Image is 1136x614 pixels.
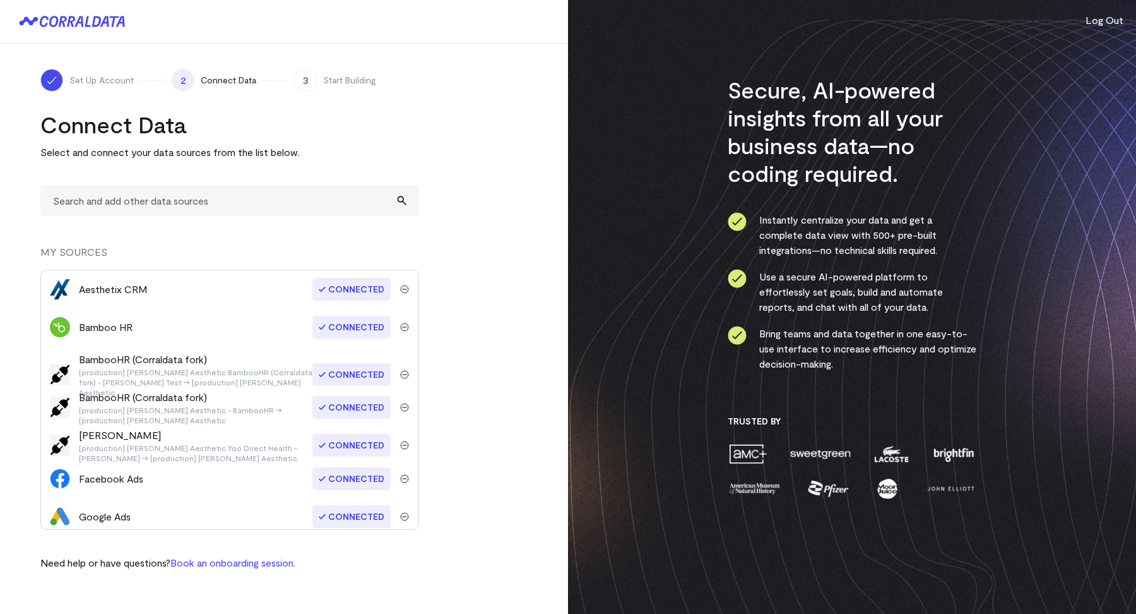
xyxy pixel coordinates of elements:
[312,278,391,301] span: Connected
[400,323,409,332] img: trash-40e54a27.svg
[201,74,256,87] span: Connect Data
[728,269,747,288] img: ico-check-circle-4b19435c.svg
[40,555,295,570] p: Need help or have questions?
[79,367,314,397] p: [production] [PERSON_NAME] Aesthetic BambooHR (Corraldata fork) - [PERSON_NAME] Test → [productio...
[312,363,391,386] span: Connected
[50,397,70,418] img: default-f74cbd8b.png
[925,478,976,500] img: john-elliott-25751c40.png
[79,471,143,486] div: Facebook Ads
[79,352,314,397] div: BambooHR (Corraldata fork)
[728,326,747,345] img: ico-check-circle-4b19435c.svg
[875,478,900,500] img: moon-juice-c312e729.png
[728,416,977,427] h3: Trusted By
[400,512,409,521] img: trash-40e54a27.svg
[728,478,782,500] img: amnh-5afada46.png
[45,74,58,87] img: ico-check-white-5ff98cb1.svg
[294,69,317,92] span: 3
[312,316,391,339] span: Connected
[1086,13,1123,28] button: Log Out
[728,76,977,187] h3: Secure, AI-powered insights from all your business data—no coding required.
[79,320,133,335] div: Bamboo HR
[400,285,409,294] img: trash-40e54a27.svg
[312,467,391,490] span: Connected
[400,441,409,450] img: trash-40e54a27.svg
[50,435,70,456] img: default-f74cbd8b.png
[50,469,70,489] img: facebook_ads-56946ca1.svg
[40,145,419,160] p: Select and connect your data sources from the list below.
[312,396,391,419] span: Connected
[728,326,977,371] li: Bring teams and data together in one easy-to-use interface to increase efficiency and optimize de...
[79,405,314,425] p: [production] [PERSON_NAME] Aesthetic - BambooHR → [production] [PERSON_NAME] Aesthetic
[931,443,976,465] img: brightfin-a251e171.png
[40,111,419,138] h2: Connect Data
[50,364,70,385] img: default-f74cbd8b.png
[323,74,376,87] span: Start Building
[728,443,768,465] img: amc-0b11a8f1.png
[400,474,409,483] img: trash-40e54a27.svg
[873,443,910,465] img: lacoste-7a6b0538.png
[79,509,131,524] div: Google Ads
[40,185,419,216] input: Search and add other data sources
[50,317,70,337] img: bamboohr-923d74db.svg
[728,212,977,258] li: Instantly centralize your data and get a complete data view with 500+ pre-built integrations—no t...
[172,69,194,92] span: 2
[789,443,852,465] img: sweetgreen-1d1fb32c.png
[40,244,419,270] div: MY SOURCES
[312,505,391,528] span: Connected
[50,507,70,527] img: google_ads-c8121f33.png
[170,557,295,569] a: Book an onboarding session.
[79,428,314,463] div: [PERSON_NAME]
[50,279,70,299] img: aesthetix_crm-416afc8b.png
[400,370,409,379] img: trash-40e54a27.svg
[79,282,148,297] div: Aesthetix CRM
[69,74,134,87] span: Set Up Account
[312,434,391,457] span: Connected
[728,212,747,231] img: ico-check-circle-4b19435c.svg
[79,390,314,425] div: BambooHR (Corraldata fork)
[400,403,409,412] img: trash-40e54a27.svg
[807,478,850,500] img: pfizer-e137f5fc.png
[79,443,314,463] p: [production] [PERSON_NAME] Aesthetic Yoo Direct Health - [PERSON_NAME] → [production] [PERSON_NAM...
[728,269,977,315] li: Use a secure AI-powered platform to effortlessly set goals, build and automate reports, and chat ...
